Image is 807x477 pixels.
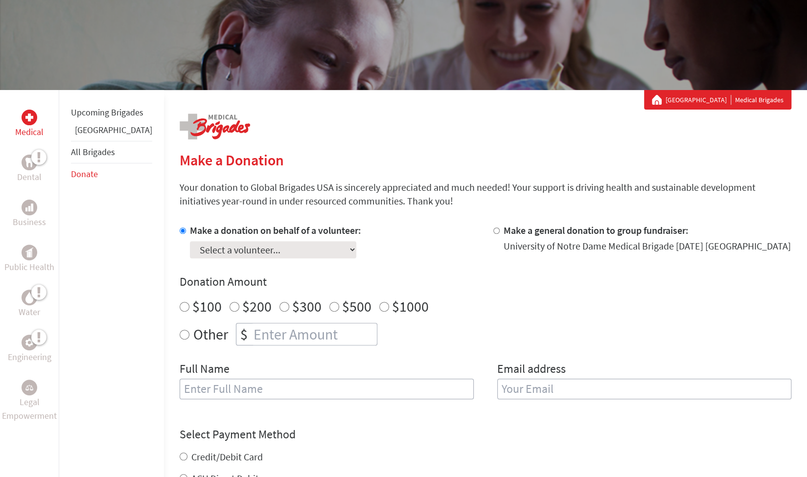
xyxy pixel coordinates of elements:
p: Legal Empowerment [2,395,57,423]
p: Dental [17,170,42,184]
p: Your donation to Global Brigades USA is sincerely appreciated and much needed! Your support is dr... [180,181,791,208]
input: Enter Full Name [180,379,474,399]
li: All Brigades [71,141,152,163]
div: University of Notre Dame Medical Brigade [DATE] [GEOGRAPHIC_DATA] [504,239,791,253]
a: Donate [71,168,98,180]
h2: Make a Donation [180,151,791,169]
input: Your Email [497,379,791,399]
h4: Donation Amount [180,274,791,290]
li: Panama [71,123,152,141]
p: Engineering [8,350,51,364]
img: Water [25,292,33,303]
li: Upcoming Brigades [71,102,152,123]
div: Business [22,200,37,215]
a: All Brigades [71,146,115,158]
div: Public Health [22,245,37,260]
label: Email address [497,361,566,379]
a: WaterWater [19,290,40,319]
label: Make a donation on behalf of a volunteer: [190,224,361,236]
a: MedicalMedical [15,110,44,139]
img: Business [25,204,33,211]
img: Public Health [25,248,33,257]
img: Medical [25,114,33,121]
a: DentalDental [17,155,42,184]
li: Donate [71,163,152,185]
label: Credit/Debit Card [191,451,263,463]
div: Medical Brigades [652,95,784,105]
img: logo-medical.png [180,114,250,139]
div: $ [236,323,252,345]
label: $200 [242,297,272,316]
a: Upcoming Brigades [71,107,143,118]
a: BusinessBusiness [13,200,46,229]
label: $300 [292,297,322,316]
div: Engineering [22,335,37,350]
p: Medical [15,125,44,139]
div: Legal Empowerment [22,380,37,395]
p: Public Health [4,260,54,274]
label: $1000 [392,297,429,316]
input: Enter Amount [252,323,377,345]
a: [GEOGRAPHIC_DATA] [666,95,731,105]
p: Water [19,305,40,319]
label: Other [193,323,228,345]
div: Medical [22,110,37,125]
h4: Select Payment Method [180,427,791,442]
p: Business [13,215,46,229]
img: Engineering [25,339,33,346]
img: Legal Empowerment [25,385,33,390]
label: $100 [192,297,222,316]
div: Water [22,290,37,305]
a: EngineeringEngineering [8,335,51,364]
img: Dental [25,158,33,167]
label: Full Name [180,361,230,379]
a: Legal EmpowermentLegal Empowerment [2,380,57,423]
a: Public HealthPublic Health [4,245,54,274]
label: $500 [342,297,371,316]
a: [GEOGRAPHIC_DATA] [75,124,152,136]
label: Make a general donation to group fundraiser: [504,224,689,236]
div: Dental [22,155,37,170]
